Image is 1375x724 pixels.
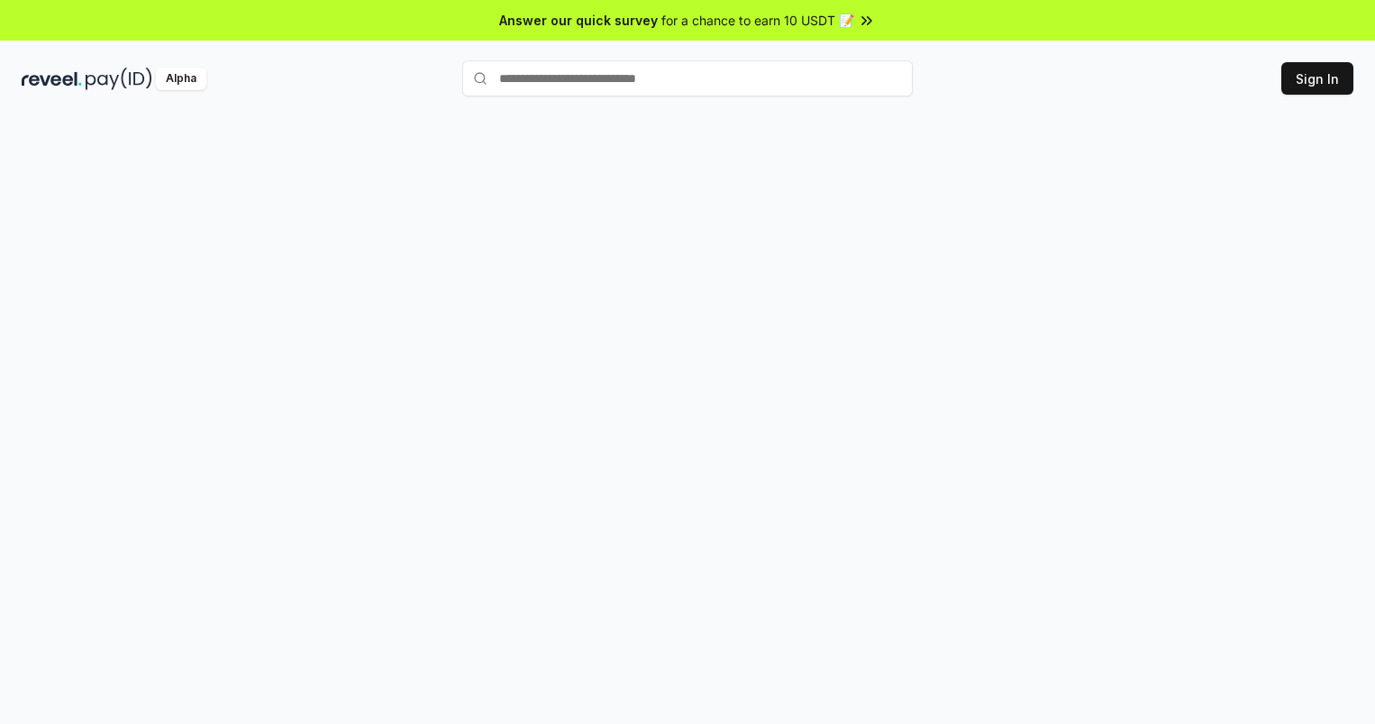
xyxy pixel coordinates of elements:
div: Alpha [156,68,206,90]
button: Sign In [1281,62,1353,95]
span: Answer our quick survey [499,11,658,30]
span: for a chance to earn 10 USDT 📝 [661,11,854,30]
img: pay_id [86,68,152,90]
img: reveel_dark [22,68,82,90]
